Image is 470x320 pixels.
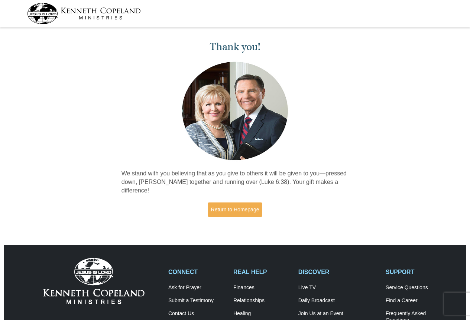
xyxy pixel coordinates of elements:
[180,60,290,162] img: Kenneth and Gloria
[386,297,443,304] a: Find a Career
[121,41,349,53] h1: Thank you!
[233,284,291,291] a: Finances
[298,284,378,291] a: Live TV
[298,310,378,317] a: Join Us at an Event
[43,258,145,304] img: Kenneth Copeland Ministries
[168,284,226,291] a: Ask for Prayer
[298,268,378,276] h2: DISCOVER
[386,284,443,291] a: Service Questions
[27,3,141,24] img: kcm-header-logo.svg
[168,310,226,317] a: Contact Us
[233,297,291,304] a: Relationships
[386,268,443,276] h2: SUPPORT
[121,169,349,195] p: We stand with you believing that as you give to others it will be given to you—pressed down, [PER...
[233,268,291,276] h2: REAL HELP
[298,297,378,304] a: Daily Broadcast
[168,297,226,304] a: Submit a Testimony
[208,202,263,217] a: Return to Homepage
[168,268,226,276] h2: CONNECT
[233,310,291,317] a: Healing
